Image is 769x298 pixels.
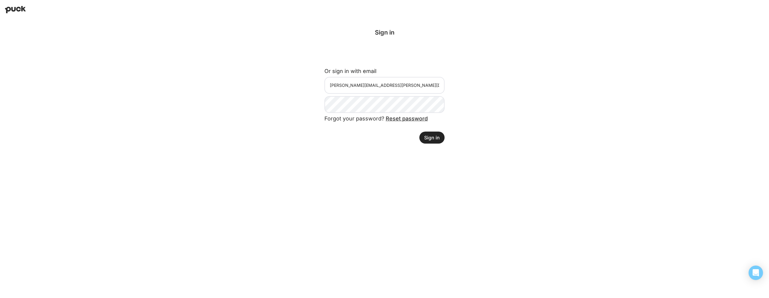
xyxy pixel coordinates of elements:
[386,115,428,122] a: Reset password
[749,266,763,280] div: Open Intercom Messenger
[321,46,448,59] iframe: Sign in with Google Button
[324,29,445,36] div: Sign in
[324,68,376,74] label: Or sign in with email
[5,6,26,13] img: Puck home
[419,132,445,144] button: Sign in
[324,115,428,122] span: Forgot your password?
[324,77,445,94] input: Email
